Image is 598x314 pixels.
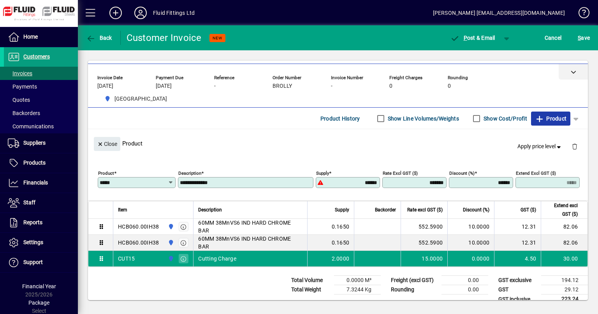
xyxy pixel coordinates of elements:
span: Financial Year [22,283,56,289]
span: Item [118,206,127,214]
a: Knowledge Base [573,2,588,27]
span: P [464,35,467,41]
button: Delete [565,137,584,156]
div: Product [88,129,588,158]
span: Rate excl GST ($) [407,206,443,214]
a: Payments [4,80,78,93]
span: Product History [320,112,360,125]
td: 30.00 [541,251,587,266]
app-page-header-button: Close [92,140,122,147]
div: 15.0000 [406,255,443,263]
div: HCB060.00IH38 [118,239,159,247]
span: Discount (%) [463,206,489,214]
span: [GEOGRAPHIC_DATA] [114,95,167,103]
span: 0.1650 [332,239,350,247]
a: Home [4,27,78,47]
span: [DATE] [156,83,172,89]
td: 0.00 [441,285,488,294]
span: Staff [23,199,35,206]
td: 194.12 [541,276,588,285]
span: ave [578,32,590,44]
mat-label: Extend excl GST ($) [516,170,556,176]
td: 82.06 [541,235,587,251]
a: Backorders [4,106,78,120]
button: Product [531,112,570,126]
span: Quotes [8,97,30,103]
span: Financials [23,179,48,186]
span: 2.0000 [332,255,350,263]
button: Add [103,6,128,20]
span: Products [23,160,46,166]
label: Show Line Volumes/Weights [386,115,459,122]
span: Settings [23,239,43,245]
span: Backorder [375,206,396,214]
mat-label: Description [178,170,201,176]
td: GST inclusive [494,294,541,304]
td: 4.50 [494,251,541,266]
span: [DATE] [97,83,113,89]
span: Cancel [545,32,562,44]
span: Supply [335,206,349,214]
span: 0.1650 [332,223,350,231]
td: 82.06 [541,219,587,235]
div: 552.5900 [406,223,443,231]
td: GST exclusive [494,276,541,285]
td: 0.0000 M³ [334,276,381,285]
td: Total Weight [287,285,334,294]
button: Close [94,137,120,151]
span: 0 [448,83,451,89]
app-page-header-button: Back [78,31,121,45]
td: 0.00 [441,276,488,285]
a: Support [4,253,78,272]
mat-label: Supply [316,170,329,176]
span: Backorders [8,110,40,116]
mat-label: Rate excl GST ($) [383,170,418,176]
td: 223.24 [541,294,588,304]
span: Description [198,206,222,214]
td: 12.31 [494,235,541,251]
td: 10.0000 [447,235,494,251]
td: 0.0000 [447,251,494,266]
span: Suppliers [23,140,46,146]
a: Settings [4,233,78,252]
span: AUCKLAND [166,238,175,247]
td: Freight (excl GST) [387,276,441,285]
span: 0 [389,83,392,89]
span: Product [535,112,566,125]
span: Reports [23,219,42,225]
td: 12.31 [494,219,541,235]
td: Rounding [387,285,441,294]
a: Invoices [4,67,78,80]
td: 7.3244 Kg [334,285,381,294]
div: Customer Invoice [127,32,202,44]
span: S [578,35,581,41]
div: CUT15 [118,255,135,263]
span: ost & Email [450,35,495,41]
button: Cancel [543,31,564,45]
span: Close [97,138,117,151]
span: Back [86,35,112,41]
button: Post & Email [446,31,499,45]
span: Home [23,34,38,40]
span: Apply price level [517,142,563,151]
span: Extend excl GST ($) [546,201,578,218]
span: Invoices [8,70,32,76]
td: GST [494,285,541,294]
span: 60MM 38MnVS6 IND HARD CHROME BAR [198,235,303,250]
mat-label: Product [98,170,114,176]
span: 60MM 38MnVS6 IND HARD CHROME BAR [198,219,303,234]
button: Product History [317,112,363,126]
div: HCB060.00IH38 [118,223,159,231]
span: GST ($) [521,206,536,214]
span: Support [23,259,43,265]
span: Customers [23,53,50,60]
span: - [331,83,332,89]
span: BROLLY [273,83,292,89]
button: Apply price level [514,140,566,154]
a: Communications [4,120,78,133]
button: Save [576,31,592,45]
a: Financials [4,173,78,193]
span: Cutting Charge [198,255,236,263]
a: Quotes [4,93,78,106]
mat-label: Discount (%) [449,170,475,176]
